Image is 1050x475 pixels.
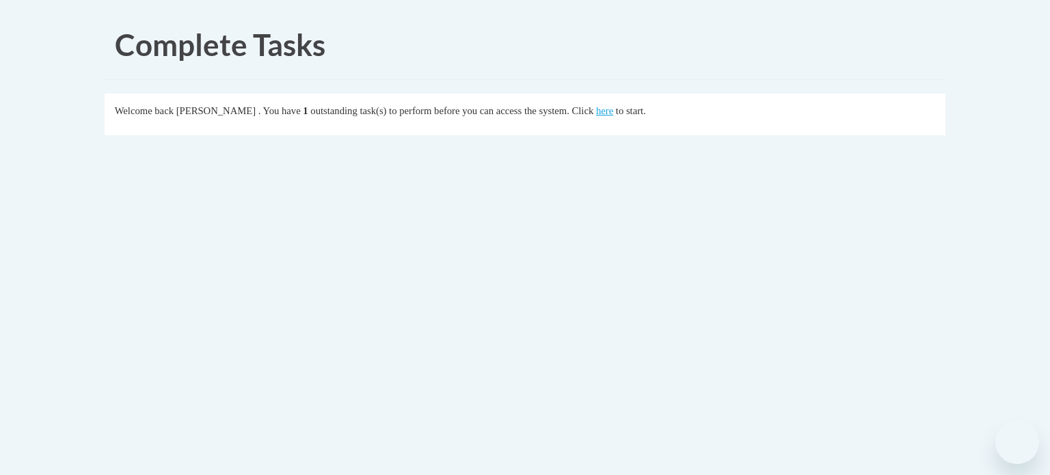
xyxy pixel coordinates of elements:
span: Welcome back [115,105,174,116]
a: here [596,105,613,116]
span: 1 [303,105,308,116]
span: to start. [616,105,646,116]
span: outstanding task(s) to perform before you can access the system. Click [310,105,593,116]
span: [PERSON_NAME] [176,105,256,116]
span: . You have [258,105,301,116]
iframe: Button to launch messaging window [995,420,1039,464]
span: Complete Tasks [115,27,325,62]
